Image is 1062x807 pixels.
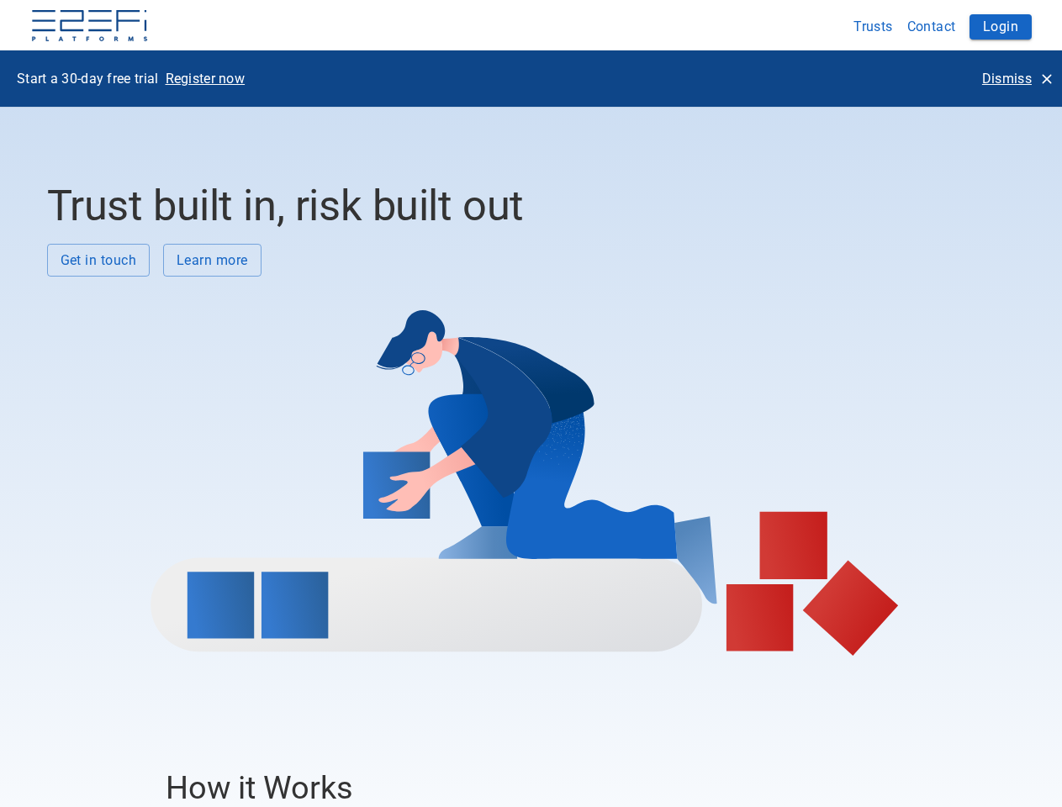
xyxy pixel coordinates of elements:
[975,64,1059,93] button: Dismiss
[47,244,151,277] button: Get in touch
[17,69,159,88] p: Start a 30-day free trial
[166,69,246,88] p: Register now
[159,64,252,93] button: Register now
[166,769,883,806] h3: How it Works
[982,69,1032,88] p: Dismiss
[163,244,262,277] button: Learn more
[47,181,1003,230] h2: Trust built in, risk built out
